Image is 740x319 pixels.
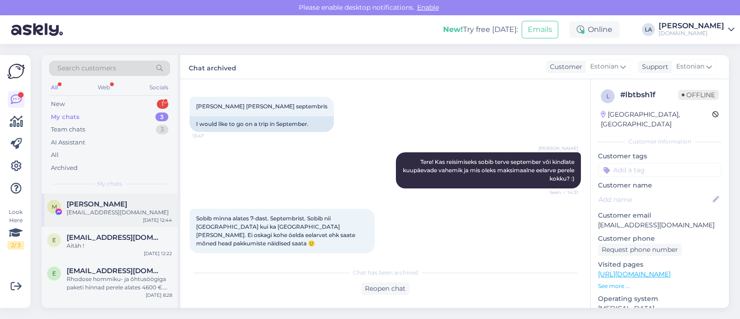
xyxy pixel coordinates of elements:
[659,22,734,37] a: [PERSON_NAME][DOMAIN_NAME]
[361,282,409,295] div: Reopen chat
[414,3,442,12] span: Enable
[67,208,172,217] div: [EMAIL_ADDRESS][DOMAIN_NAME]
[96,81,112,94] div: Web
[67,233,163,242] span: egle.maask@mail.ee
[598,260,721,269] p: Visited pages
[189,61,236,73] label: Chat archived
[353,269,418,277] span: Chat has been archived
[51,125,85,134] div: Team chats
[598,234,721,244] p: Customer phone
[190,116,334,132] div: I would like to go on a trip in September.
[598,282,721,290] p: See more ...
[659,22,724,30] div: [PERSON_NAME]
[67,267,163,275] span: emiliasm@outlook.com
[51,113,80,122] div: My chats
[598,181,721,190] p: Customer name
[538,145,578,152] span: [PERSON_NAME]
[638,62,668,72] div: Support
[598,294,721,304] p: Operating system
[143,217,172,224] div: [DATE] 12:44
[598,211,721,220] p: Customer email
[7,241,24,250] div: 2 / 3
[598,304,721,313] p: [MEDICAL_DATA]
[67,275,172,292] div: Rhodose hommiku- ja õhtusöögiga paketi hinnad perele alates 4600 €. Saadan Teile esimesel võimalu...
[51,100,65,109] div: New
[598,151,721,161] p: Customer tags
[156,125,168,134] div: 3
[678,90,719,100] span: Offline
[598,194,711,205] input: Add name
[196,103,327,110] span: [PERSON_NAME] [PERSON_NAME] septembris
[601,110,712,129] div: [GEOGRAPHIC_DATA], [GEOGRAPHIC_DATA]
[676,62,704,72] span: Estonian
[403,158,576,182] span: Tere! Kas reisimiseks sobib terve september või kindlate kuupäevade vahemik ja mis oleks maksimaa...
[606,93,610,100] span: l
[144,250,172,257] div: [DATE] 12:22
[659,30,724,37] div: [DOMAIN_NAME]
[52,203,57,210] span: M
[51,163,78,173] div: Archived
[7,208,24,250] div: Look Here
[598,138,721,146] div: Customer information
[443,25,463,34] b: New!
[543,189,578,196] span: Seen ✓ 14:31
[196,215,357,247] span: Sobib minna alates 7-dast. Septembrist. Sobib nii [GEOGRAPHIC_DATA] kui ka [GEOGRAPHIC_DATA] [PER...
[569,21,620,38] div: Online
[192,254,227,261] span: 14:42
[590,62,618,72] span: Estonian
[598,163,721,177] input: Add a tag
[49,81,60,94] div: All
[642,23,655,36] div: LA
[546,62,582,72] div: Customer
[51,138,85,147] div: AI Assistant
[146,292,172,299] div: [DATE] 8:28
[7,63,25,80] img: Askly Logo
[67,242,172,250] div: Aitäh !
[598,270,671,278] a: [URL][DOMAIN_NAME]
[57,63,116,73] span: Search customers
[51,150,59,160] div: All
[443,24,518,35] div: Try free [DATE]:
[192,132,227,139] span: 13:47
[522,21,558,38] button: Emails
[67,200,127,208] span: Merle Käpp
[598,244,682,256] div: Request phone number
[148,81,170,94] div: Socials
[52,270,56,277] span: e
[155,113,168,122] div: 3
[620,89,678,100] div: # lbtbsh1f
[598,220,721,230] p: [EMAIL_ADDRESS][DOMAIN_NAME]
[52,237,56,244] span: e
[157,100,168,109] div: 1
[97,180,122,188] span: My chats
